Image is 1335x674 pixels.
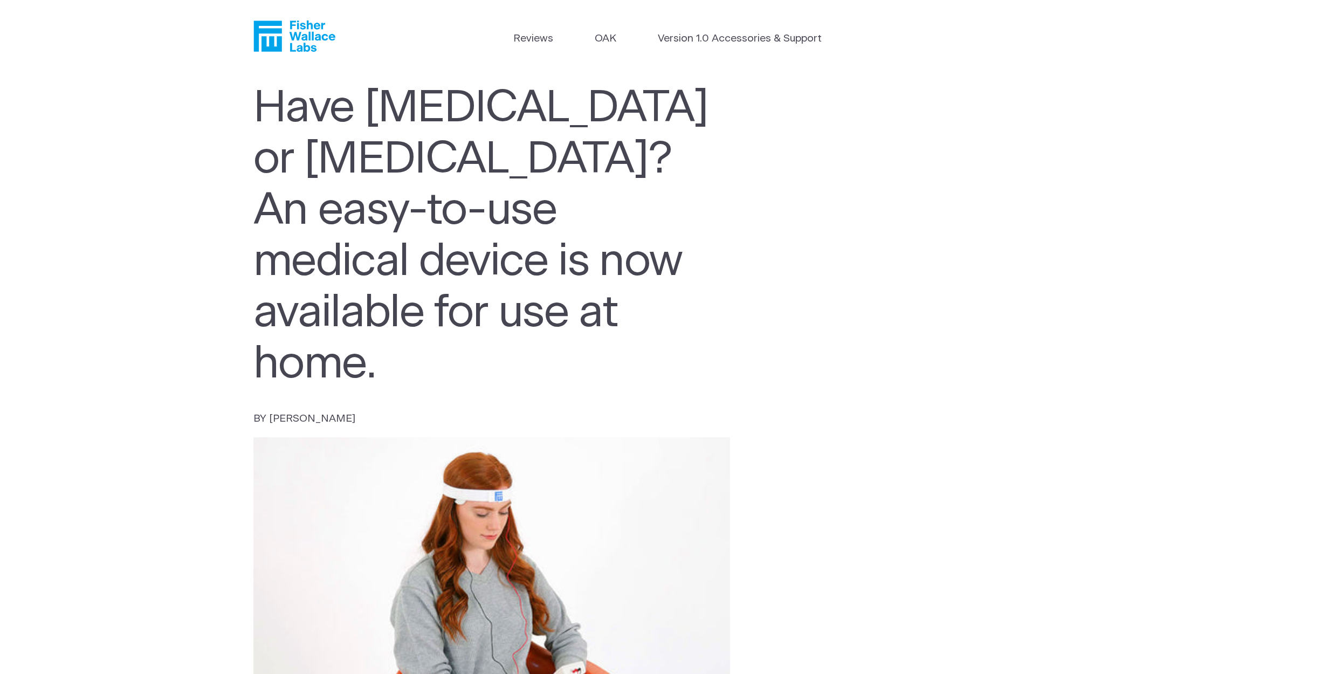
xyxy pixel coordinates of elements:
[513,31,553,47] a: Reviews
[253,20,335,52] a: Fisher Wallace
[595,31,616,47] a: OAK
[253,83,719,390] h1: Have [MEDICAL_DATA] or [MEDICAL_DATA]? An easy-to-use medical device is now available for use at ...
[658,31,822,47] a: Version 1.0 Accessories & Support
[253,411,730,427] p: BY [PERSON_NAME]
